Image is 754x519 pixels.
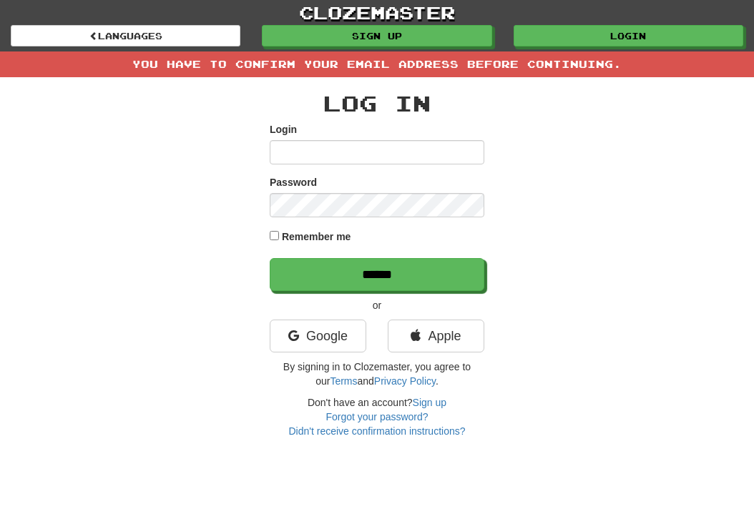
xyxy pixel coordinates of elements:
[288,425,465,437] a: Didn't receive confirmation instructions?
[270,122,297,137] label: Login
[374,375,436,387] a: Privacy Policy
[270,298,484,312] p: or
[270,175,317,189] label: Password
[330,375,357,387] a: Terms
[270,92,484,115] h2: Log In
[270,360,484,388] p: By signing in to Clozemaster, you agree to our and .
[262,25,491,46] a: Sign up
[282,229,351,244] label: Remember me
[270,395,484,438] div: Don't have an account?
[514,25,743,46] a: Login
[413,397,446,408] a: Sign up
[11,25,240,46] a: Languages
[388,320,484,352] a: Apple
[325,411,428,422] a: Forgot your password?
[270,320,366,352] a: Google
